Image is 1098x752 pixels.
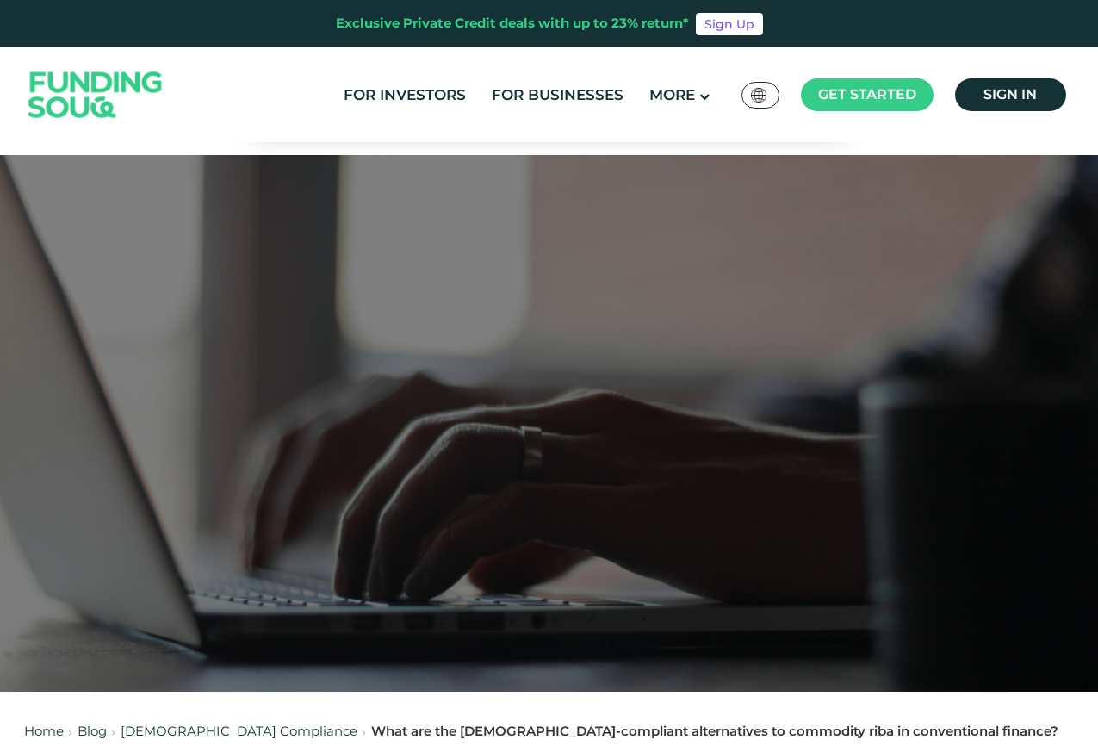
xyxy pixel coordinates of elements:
[649,86,695,103] span: More
[78,723,107,739] a: Blog
[955,78,1066,111] a: Sign in
[11,52,180,139] img: Logo
[371,722,1058,742] div: What are the [DEMOGRAPHIC_DATA]-compliant alternatives to commodity riba in conventional finance?
[24,723,64,739] a: Home
[121,723,357,739] a: [DEMOGRAPHIC_DATA] Compliance
[339,81,470,109] a: For Investors
[818,86,916,103] span: Get started
[487,81,628,109] a: For Businesses
[696,13,763,35] a: Sign Up
[336,14,689,34] div: Exclusive Private Credit deals with up to 23% return*
[751,88,766,103] img: SA Flag
[983,86,1037,103] span: Sign in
